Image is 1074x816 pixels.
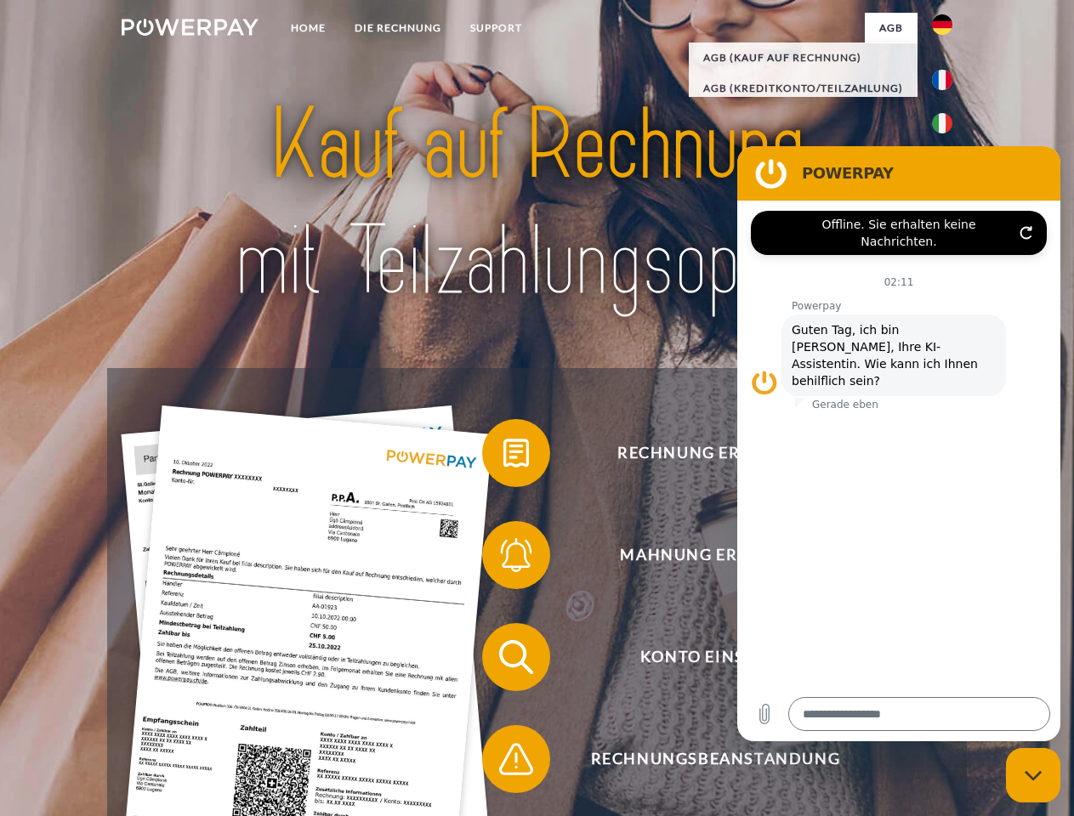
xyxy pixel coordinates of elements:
a: Home [276,13,340,43]
span: Rechnungsbeanstandung [507,725,923,793]
iframe: Messaging-Fenster [737,146,1060,741]
button: Rechnungsbeanstandung [482,725,924,793]
a: AGB (Kreditkonto/Teilzahlung) [689,73,918,104]
img: it [932,113,952,133]
a: SUPPORT [456,13,537,43]
span: Rechnung erhalten? [507,419,923,487]
img: qb_bell.svg [495,534,537,576]
button: Rechnung erhalten? [482,419,924,487]
span: Konto einsehen [507,623,923,691]
img: qb_search.svg [495,636,537,678]
img: logo-powerpay-white.svg [122,19,259,36]
img: fr [932,70,952,90]
img: qb_warning.svg [495,738,537,780]
a: AGB (Kauf auf Rechnung) [689,42,918,73]
button: Mahnung erhalten? [482,521,924,589]
iframe: Schaltfläche zum Öffnen des Messaging-Fensters; Konversation läuft [1006,748,1060,802]
a: agb [865,13,918,43]
span: Mahnung erhalten? [507,521,923,589]
a: DIE RECHNUNG [340,13,456,43]
img: title-powerpay_de.svg [162,82,912,326]
button: Konto einsehen [482,623,924,691]
img: de [932,14,952,35]
img: qb_bill.svg [495,432,537,474]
